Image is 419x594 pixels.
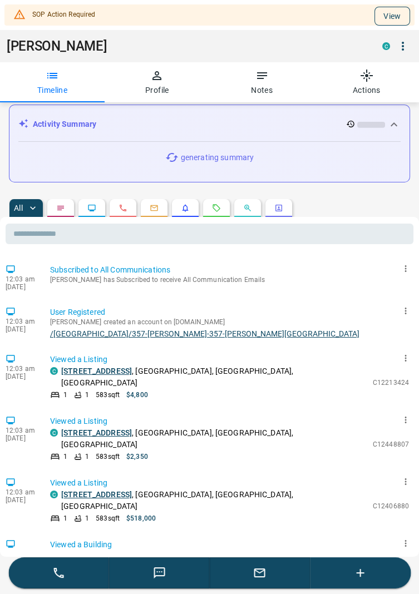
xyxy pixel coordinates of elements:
a: [STREET_ADDRESS] [61,367,132,375]
p: 1 [63,513,67,523]
div: condos.ca [50,491,58,498]
button: Actions [314,62,419,102]
p: 12:03 am [6,365,39,373]
p: $518,000 [126,513,156,523]
button: View [374,7,410,26]
svg: Emails [150,204,159,212]
p: Activity Summary [33,118,96,130]
p: [DATE] [6,325,39,333]
svg: Listing Alerts [181,204,190,212]
p: [PERSON_NAME] has Subscribed to receive All Communication Emails [50,276,409,284]
svg: Notes [56,204,65,212]
p: All [14,204,23,212]
p: 1 [63,452,67,462]
p: [DATE] [6,496,39,504]
div: condos.ca [50,429,58,437]
svg: Calls [119,204,127,212]
svg: Lead Browsing Activity [87,204,96,212]
div: condos.ca [50,367,58,375]
p: 1 [85,513,89,523]
p: Subscribed to All Communications [50,264,409,276]
p: , [GEOGRAPHIC_DATA], [GEOGRAPHIC_DATA], [GEOGRAPHIC_DATA] [61,489,367,512]
p: , [GEOGRAPHIC_DATA], [GEOGRAPHIC_DATA], [GEOGRAPHIC_DATA] [61,365,367,389]
svg: Agent Actions [274,204,283,212]
p: 12:03 am [6,488,39,496]
p: [DATE] [6,283,39,291]
a: [STREET_ADDRESS] [61,428,132,437]
p: C12406880 [373,501,409,511]
div: Activity Summary [18,114,401,135]
p: 12:03 am [6,318,39,325]
div: condos.ca [382,42,390,50]
p: Viewed a Listing [50,354,409,365]
p: , [GEOGRAPHIC_DATA], [GEOGRAPHIC_DATA], [GEOGRAPHIC_DATA] [61,427,367,451]
p: $4,800 [126,390,148,400]
svg: Opportunities [243,204,252,212]
p: 583 sqft [96,452,120,462]
p: Viewed a Listing [50,415,409,427]
p: 1 [63,390,67,400]
p: User Registered [50,306,409,318]
div: SOP Action Required [32,4,95,26]
p: generating summary [181,152,254,164]
a: [STREET_ADDRESS] [61,490,132,499]
p: 12:03 am [6,427,39,434]
p: 583 sqft [96,390,120,400]
p: 583 sqft [96,513,120,523]
button: Profile [105,62,209,102]
button: Notes [210,62,314,102]
p: C12448807 [373,439,409,449]
p: [DATE] [6,434,39,442]
p: [DATE] [6,373,39,380]
p: $2,350 [126,452,148,462]
a: /[GEOGRAPHIC_DATA]/357-[PERSON_NAME]-357-[PERSON_NAME][GEOGRAPHIC_DATA] [50,329,409,338]
p: [PERSON_NAME] created an account on [DOMAIN_NAME] [50,318,409,326]
svg: Requests [212,204,221,212]
p: C12213424 [373,378,409,388]
p: 1 [85,452,89,462]
p: 1 [85,390,89,400]
p: Viewed a Listing [50,477,409,489]
p: 12:03 am [6,275,39,283]
p: Viewed a Building [50,539,409,551]
h1: [PERSON_NAME] [7,38,366,54]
